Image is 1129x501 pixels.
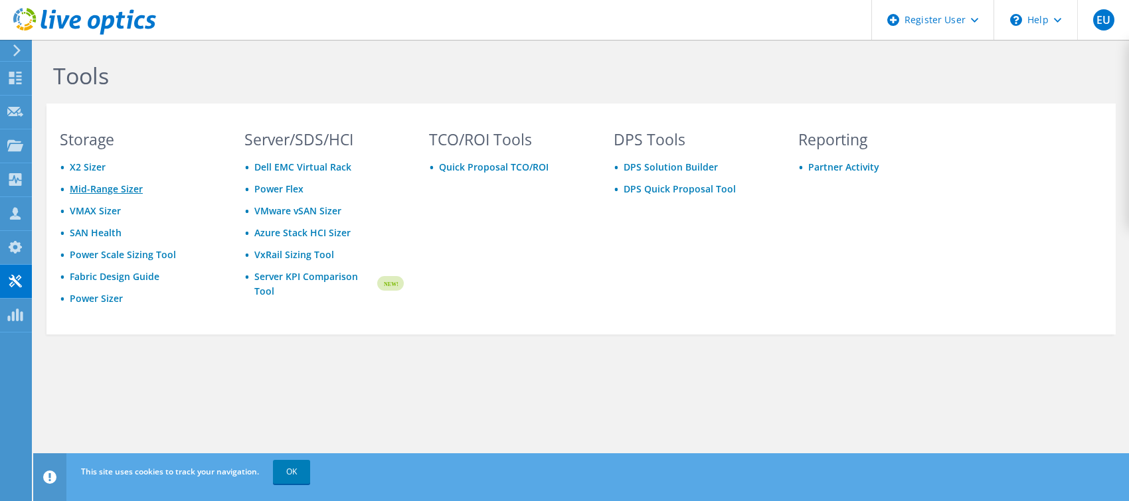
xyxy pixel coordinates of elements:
[254,204,341,217] a: VMware vSAN Sizer
[1010,14,1022,26] svg: \n
[70,161,106,173] a: X2 Sizer
[70,226,122,239] a: SAN Health
[254,269,375,299] a: Server KPI Comparison Tool
[624,161,718,173] a: DPS Solution Builder
[808,161,879,173] a: Partner Activity
[53,62,950,90] h1: Tools
[254,161,351,173] a: Dell EMC Virtual Rack
[439,161,549,173] a: Quick Proposal TCO/ROI
[70,270,159,283] a: Fabric Design Guide
[375,268,404,299] img: new-badge.svg
[429,132,588,147] h3: TCO/ROI Tools
[254,226,351,239] a: Azure Stack HCI Sizer
[60,132,219,147] h3: Storage
[614,132,773,147] h3: DPS Tools
[70,182,143,195] a: Mid-Range Sizer
[1093,9,1114,31] span: EU
[254,248,334,261] a: VxRail Sizing Tool
[81,466,259,477] span: This site uses cookies to track your navigation.
[70,248,176,261] a: Power Scale Sizing Tool
[244,132,404,147] h3: Server/SDS/HCI
[273,460,310,484] a: OK
[70,292,123,305] a: Power Sizer
[70,204,121,217] a: VMAX Sizer
[798,132,958,147] h3: Reporting
[254,182,304,195] a: Power Flex
[624,182,736,195] a: DPS Quick Proposal Tool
